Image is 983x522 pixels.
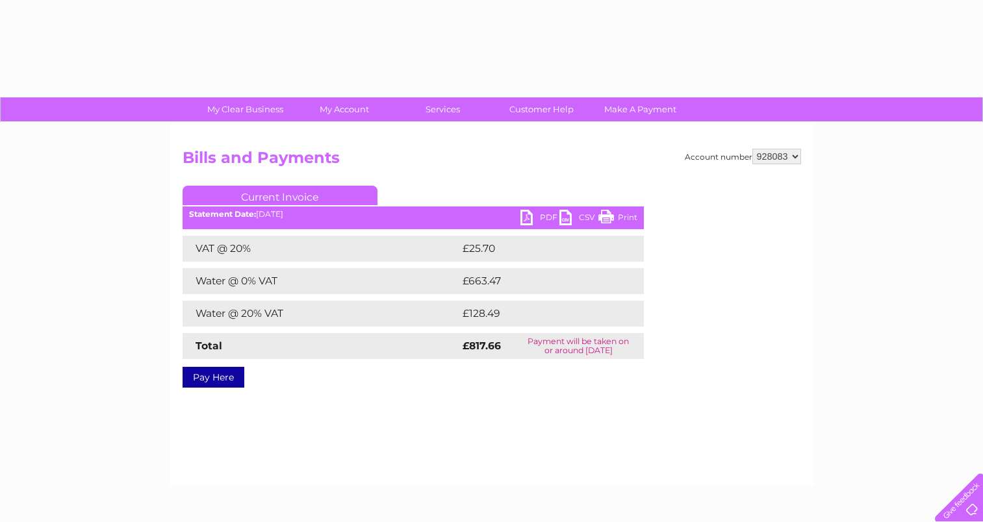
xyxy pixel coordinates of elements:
a: Make A Payment [587,97,694,121]
div: Account number [685,149,801,164]
td: £25.70 [459,236,617,262]
a: Current Invoice [183,186,377,205]
a: Pay Here [183,367,244,388]
div: [DATE] [183,210,644,219]
b: Statement Date: [189,209,256,219]
td: £663.47 [459,268,620,294]
a: Services [389,97,496,121]
td: Water @ 0% VAT [183,268,459,294]
td: Water @ 20% VAT [183,301,459,327]
a: My Clear Business [192,97,299,121]
a: Print [598,210,637,229]
a: Customer Help [488,97,595,121]
td: Payment will be taken on or around [DATE] [513,333,644,359]
strong: Total [196,340,222,352]
td: £128.49 [459,301,620,327]
strong: £817.66 [463,340,501,352]
td: VAT @ 20% [183,236,459,262]
a: PDF [520,210,559,229]
a: My Account [290,97,398,121]
a: CSV [559,210,598,229]
h2: Bills and Payments [183,149,801,173]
